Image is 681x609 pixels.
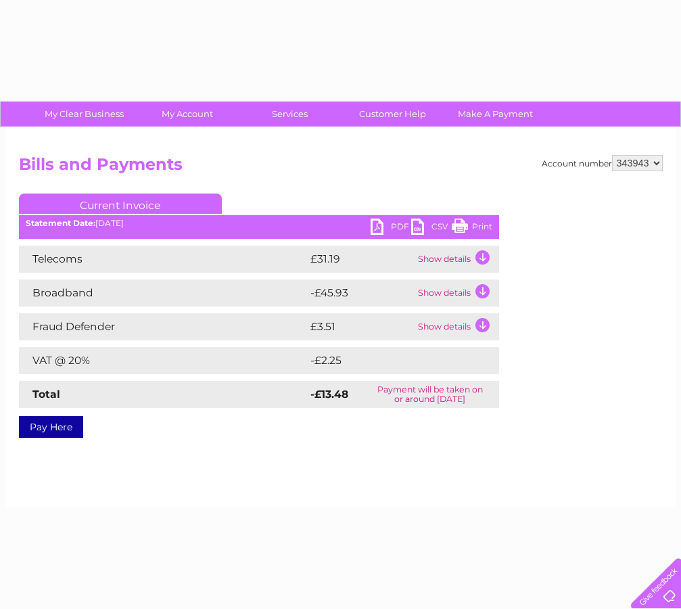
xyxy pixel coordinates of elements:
[307,246,415,273] td: £31.19
[415,313,499,340] td: Show details
[415,246,499,273] td: Show details
[440,101,551,127] a: Make A Payment
[26,218,95,228] b: Statement Date:
[19,279,307,307] td: Broadband
[310,388,348,401] strong: -£13.48
[307,347,470,374] td: -£2.25
[307,279,415,307] td: -£45.93
[452,219,492,238] a: Print
[19,347,307,374] td: VAT @ 20%
[131,101,243,127] a: My Account
[415,279,499,307] td: Show details
[411,219,452,238] a: CSV
[19,194,222,214] a: Current Invoice
[337,101,448,127] a: Customer Help
[307,313,415,340] td: £3.51
[361,381,498,408] td: Payment will be taken on or around [DATE]
[19,416,83,438] a: Pay Here
[234,101,346,127] a: Services
[19,219,499,228] div: [DATE]
[19,246,307,273] td: Telecoms
[32,388,60,401] strong: Total
[371,219,411,238] a: PDF
[19,313,307,340] td: Fraud Defender
[19,155,663,181] h2: Bills and Payments
[542,155,663,171] div: Account number
[28,101,140,127] a: My Clear Business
